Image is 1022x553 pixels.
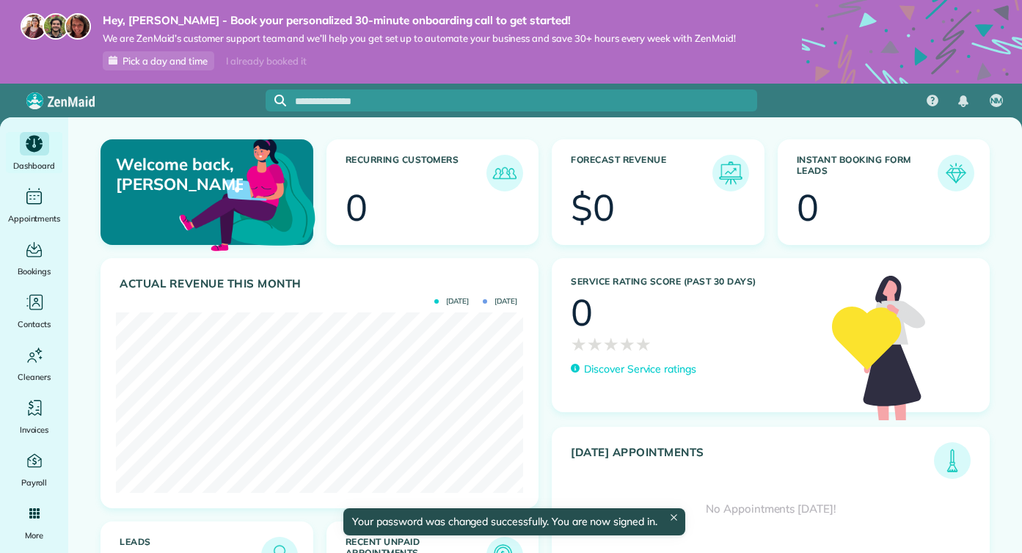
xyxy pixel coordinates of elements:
[483,298,517,305] span: [DATE]
[20,422,49,437] span: Invoices
[18,370,51,384] span: Cleaners
[18,317,51,332] span: Contacts
[120,277,523,290] h3: Actual Revenue this month
[635,331,651,357] span: ★
[343,508,685,535] div: Your password was changed successfully. You are now signed in.
[938,446,967,475] img: icon_todays_appointments-901f7ab196bb0bea1936b74009e4eb5ffbc2d2711fa7634e0d609ed5ef32b18b.png
[797,189,819,226] div: 0
[490,158,519,188] img: icon_recurring_customers-cf858462ba22bcd05b5a5880d41d6543d210077de5bb9ebc9590e49fd87d84ed.png
[6,396,62,437] a: Invoices
[434,298,469,305] span: [DATE]
[6,132,62,173] a: Dashboard
[941,158,971,188] img: icon_form_leads-04211a6a04a5b2264e4ee56bc0799ec3eb69b7e499cbb523a139df1d13a81ae0.png
[603,331,619,357] span: ★
[619,331,635,357] span: ★
[176,122,318,265] img: dashboard_welcome-42a62b7d889689a78055ac9021e634bf52bae3f8056760290aed330b23ab8690.png
[13,158,55,173] span: Dashboard
[571,294,593,331] div: 0
[266,95,286,106] button: Focus search
[571,155,712,191] h3: Forecast Revenue
[65,13,91,40] img: michelle-19f622bdf1676172e81f8f8fba1fb50e276960ebfe0243fe18214015130c80e4.jpg
[43,13,69,40] img: jorge-587dff0eeaa6aab1f244e6dc62b8924c3b6ad411094392a53c71c6c4a576187d.jpg
[948,85,979,117] div: Notifications
[8,211,61,226] span: Appointments
[6,449,62,490] a: Payroll
[346,155,487,191] h3: Recurring Customers
[584,362,696,377] p: Discover Service ratings
[18,264,51,279] span: Bookings
[21,475,48,490] span: Payroll
[571,446,934,479] h3: [DATE] Appointments
[587,331,603,357] span: ★
[571,362,696,377] a: Discover Service ratings
[716,158,745,188] img: icon_forecast_revenue-8c13a41c7ed35a8dcfafea3cbb826a0462acb37728057bba2d056411b612bbbe.png
[103,51,214,70] a: Pick a day and time
[915,84,1022,117] nav: Main
[6,290,62,332] a: Contacts
[217,52,315,70] div: I already booked it
[990,95,1003,107] span: NM
[25,528,43,543] span: More
[274,95,286,106] svg: Focus search
[6,238,62,279] a: Bookings
[21,13,47,40] img: maria-72a9807cf96188c08ef61303f053569d2e2a8a1cde33d635c8a3ac13582a053d.jpg
[116,155,243,194] p: Welcome back, [PERSON_NAME]!
[103,32,736,45] span: We are ZenMaid’s customer support team and we’ll help you get set up to automate your business an...
[571,189,615,226] div: $0
[6,185,62,226] a: Appointments
[123,55,208,67] span: Pick a day and time
[103,13,736,28] strong: Hey, [PERSON_NAME] - Book your personalized 30-minute onboarding call to get started!
[6,343,62,384] a: Cleaners
[571,276,817,287] h3: Service Rating score (past 30 days)
[346,189,368,226] div: 0
[552,479,989,540] div: No Appointments [DATE]!
[571,331,587,357] span: ★
[797,155,938,191] h3: Instant Booking Form Leads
